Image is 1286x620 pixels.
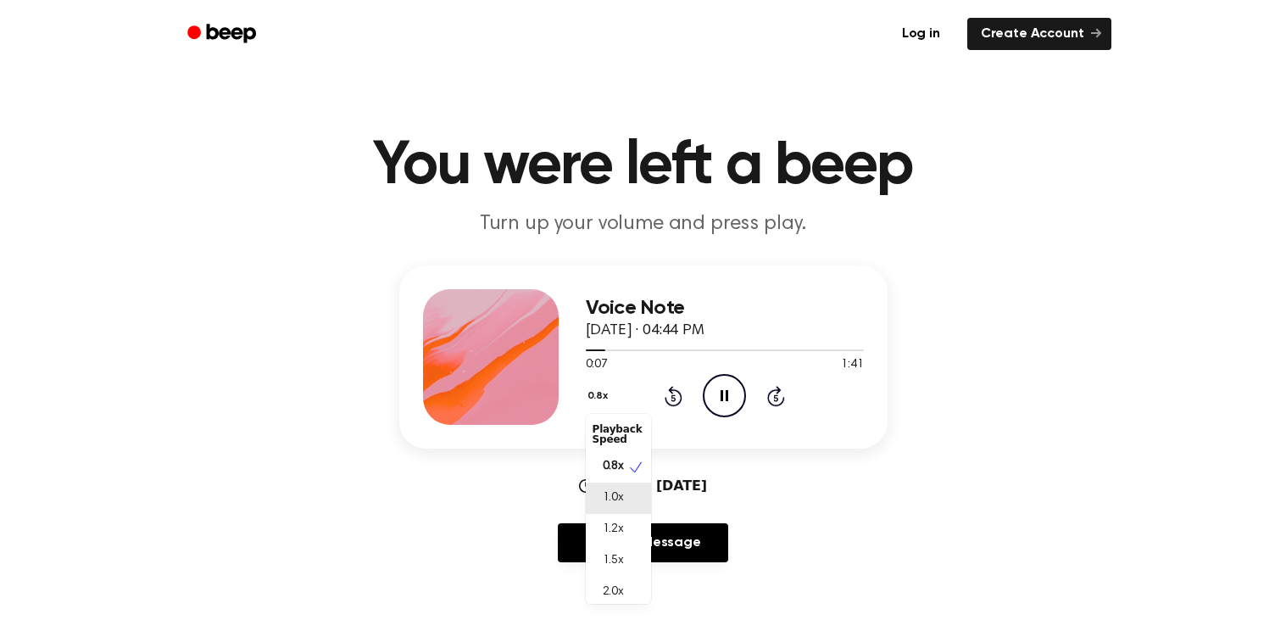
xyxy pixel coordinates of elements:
span: 0.8x [603,458,624,476]
div: 0.8x [586,414,651,604]
span: 1.0x [603,489,624,507]
button: 0.8x [586,382,615,411]
div: Playback Speed [586,417,651,451]
span: 1.2x [603,521,624,539]
span: 1.5x [603,552,624,570]
span: 2.0x [603,584,624,601]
